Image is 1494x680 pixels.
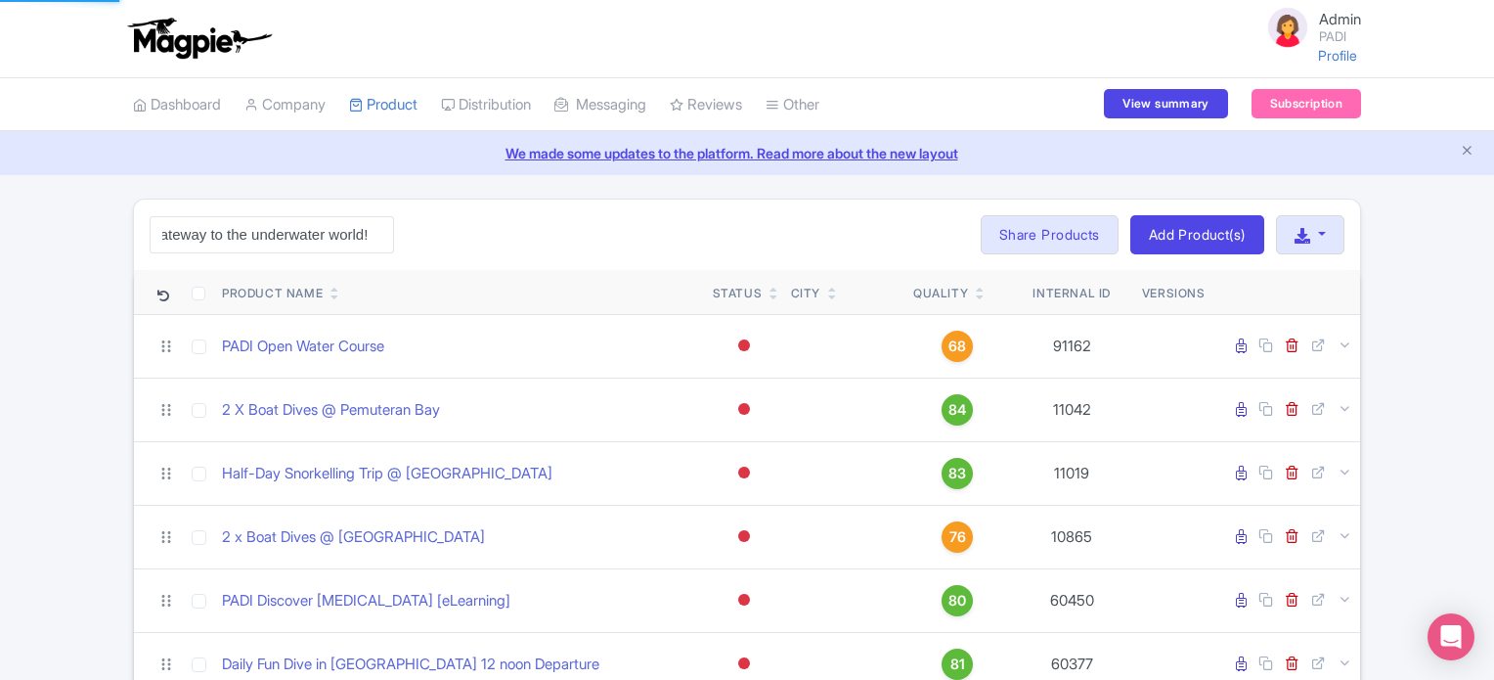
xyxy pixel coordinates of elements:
a: Daily Fun Dive in [GEOGRAPHIC_DATA] 12 noon Departure [222,654,599,676]
a: We made some updates to the platform. Read more about the new layout [12,143,1482,163]
a: Admin PADI [1252,4,1361,51]
span: 76 [949,526,966,548]
th: Internal ID [1010,270,1134,315]
a: Product [349,78,417,132]
div: City [791,285,820,302]
span: 68 [948,336,966,357]
a: 80 [913,585,1002,616]
a: Company [244,78,326,132]
div: Product Name [222,285,323,302]
div: Inactive [734,395,754,424]
a: 2 x Boat Dives @ [GEOGRAPHIC_DATA] [222,526,485,549]
div: Status [713,285,763,302]
a: 76 [913,521,1002,553]
td: 11019 [1010,441,1134,505]
td: 91162 [1010,314,1134,378]
div: Inactive [734,459,754,487]
a: PADI Discover [MEDICAL_DATA] [eLearning] [222,590,510,612]
a: 2 X Boat Dives @ Pemuteran Bay [222,399,440,422]
input: Search product name, city, or interal id [150,216,394,253]
div: Inactive [734,332,754,360]
th: Versions [1134,270,1213,315]
a: 84 [913,394,1002,426]
a: PADI Open Water Course [222,336,384,358]
span: Admin [1319,10,1361,28]
a: View summary [1104,89,1227,118]
a: Reviews [670,78,742,132]
div: Inactive [734,650,754,678]
a: Profile [1318,47,1357,64]
a: Subscription [1252,89,1361,118]
td: 10865 [1010,505,1134,568]
button: Close announcement [1460,141,1474,163]
div: Open Intercom Messenger [1428,613,1474,660]
td: 11042 [1010,378,1134,441]
td: 60450 [1010,568,1134,632]
a: Other [766,78,819,132]
a: Distribution [441,78,531,132]
a: Add Product(s) [1130,215,1264,254]
span: 81 [950,654,965,675]
div: Quality [913,285,968,302]
a: 81 [913,649,1002,680]
div: Inactive [734,586,754,614]
span: 80 [948,590,966,612]
a: Dashboard [133,78,221,132]
img: logo-ab69f6fb50320c5b225c76a69d11143b.png [123,17,275,60]
small: PADI [1319,30,1361,43]
a: 83 [913,458,1002,489]
span: 83 [948,463,966,484]
span: 84 [948,399,966,421]
a: 68 [913,331,1002,362]
a: Share Products [981,215,1119,254]
img: avatar_key_member-9c1dde93af8b07d7383eb8b5fb890c87.png [1264,4,1311,51]
div: Inactive [734,522,754,551]
a: Messaging [554,78,646,132]
a: Half-Day Snorkelling Trip @ [GEOGRAPHIC_DATA] [222,463,552,485]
